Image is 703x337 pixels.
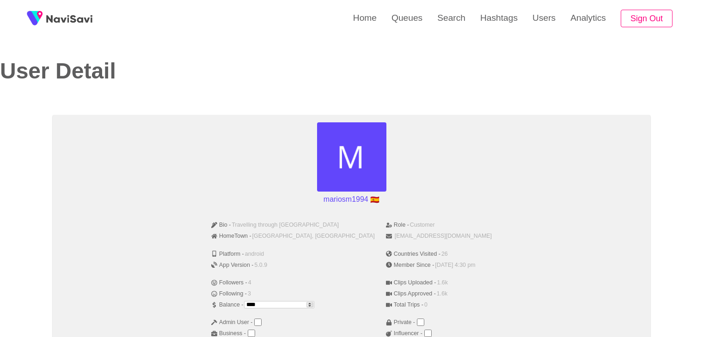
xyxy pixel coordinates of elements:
span: 4 [248,279,251,286]
span: 1.6k [437,279,447,286]
span: [GEOGRAPHIC_DATA], [GEOGRAPHIC_DATA] [252,233,375,239]
span: Business - [211,330,246,337]
span: Countries Visited - [386,251,440,257]
span: HomeTown - [211,233,251,239]
span: Travelling through [GEOGRAPHIC_DATA] [232,222,338,228]
span: Bio - [211,222,231,228]
span: Spain flag [370,196,379,204]
span: [EMAIL_ADDRESS][DOMAIN_NAME] [395,233,492,239]
span: 0 [424,301,428,308]
span: 3 [248,290,251,297]
span: 5.0.9 [254,262,267,268]
span: Total Trips - [386,301,423,308]
span: App Version - [211,262,253,268]
span: Customer [410,222,435,228]
span: Platform - [211,251,244,257]
img: fireSpot [46,14,92,23]
span: Role - [386,222,409,228]
span: Influencer - [386,330,422,337]
span: Clips Approved - [386,290,436,297]
span: android [245,251,264,257]
span: Private - [386,319,415,325]
span: Member Since - [386,262,434,268]
span: Clips Uploaded - [386,279,436,286]
span: Admin User - [211,319,252,325]
p: mariosm1994 [320,192,383,207]
span: Balance - [211,301,243,308]
span: Following - [211,290,247,297]
span: 1.6k [437,290,447,297]
img: fireSpot [23,7,46,30]
button: Sign Out [621,10,672,28]
span: Followers - [211,279,247,286]
span: [DATE] 4:30 pm [435,262,475,268]
span: 26 [441,251,448,257]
